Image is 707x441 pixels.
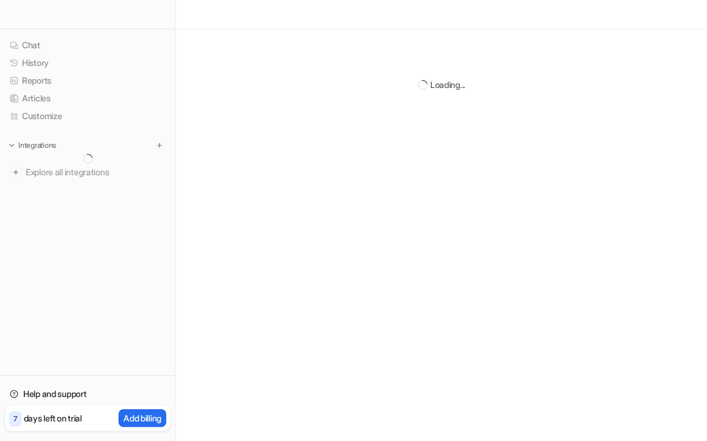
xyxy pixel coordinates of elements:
a: Articles [5,90,170,107]
div: Loading... [430,78,465,91]
a: Help and support [5,385,170,403]
p: 7 [13,414,17,425]
p: Integrations [18,140,56,150]
img: expand menu [7,141,16,150]
button: Add billing [119,409,166,427]
p: days left on trial [24,412,82,425]
a: Customize [5,108,170,125]
img: menu_add.svg [155,141,164,150]
img: explore all integrations [10,166,22,178]
a: Reports [5,72,170,89]
span: Explore all integrations [26,162,166,182]
button: Integrations [5,139,60,151]
a: Chat [5,37,170,54]
a: History [5,54,170,71]
a: Explore all integrations [5,164,170,181]
p: Add billing [123,412,161,425]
